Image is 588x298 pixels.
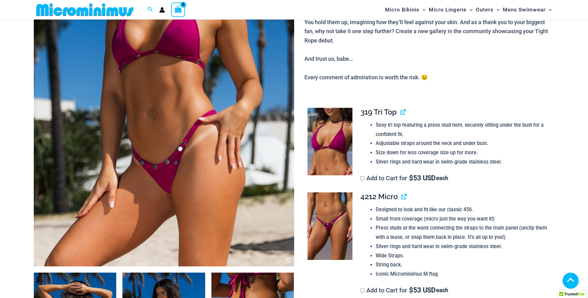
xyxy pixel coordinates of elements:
[382,1,555,19] nav: Site Navigation
[409,175,435,181] span: 53 USD
[429,2,466,18] span: Micro Lingerie
[159,7,165,13] a: Account icon link
[171,2,185,17] a: View Shopping Cart, empty
[376,148,549,157] li: Size down for less coverage size up for more.
[466,2,473,18] span: Menu Toggle
[376,270,549,279] li: Iconic Microminimus M flag.
[476,2,493,18] span: Outers
[376,260,549,270] li: String back.
[385,2,419,18] span: Micro Bikinis
[546,2,552,18] span: Menu Toggle
[493,2,500,18] span: Menu Toggle
[436,175,448,181] span: each
[360,192,398,201] span: 4212 Micro
[376,214,549,224] li: Small front coverage (micro just the way you want it!)
[307,192,352,260] img: Tight Rope Pink 319 4212 Micro
[409,174,413,182] span: $
[360,287,448,294] label: Add to Cart for
[376,157,549,167] li: Silver rings and hard wear in swim-grade stainless steel.
[376,205,549,214] li: Designed to look and fit like our classic 456.
[360,176,365,180] input: Add to Cart for$53 USD each
[360,288,365,292] input: Add to Cart for$53 USD each
[376,139,549,148] li: Adjustable straps around the neck and under bust.
[376,121,549,139] li: Sexy tri top featuring a press stud hem, securely sitting under the bust for a confident fit.
[376,223,549,242] li: Press studs at the waist connecting the straps to the main panel (unclip them with a tease, or sn...
[360,107,397,116] span: 319 Tri Top
[360,174,448,182] label: Add to Cart for
[383,2,427,18] a: Micro BikinisMenu ToggleMenu Toggle
[427,2,474,18] a: Micro LingerieMenu ToggleMenu Toggle
[436,287,448,293] span: each
[376,242,549,251] li: Silver rings and hard wear in swim-grade stainless steel.
[376,251,549,261] li: Wide Straps.
[419,2,426,18] span: Menu Toggle
[503,2,546,18] span: Mens Swimwear
[34,3,136,17] img: MM SHOP LOGO FLAT
[409,286,413,294] span: $
[501,2,553,18] a: Mens SwimwearMenu ToggleMenu Toggle
[148,6,153,14] a: Search icon link
[474,2,501,18] a: OutersMenu ToggleMenu Toggle
[409,287,435,293] span: 53 USD
[307,108,352,175] img: Tight Rope Pink 319 Top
